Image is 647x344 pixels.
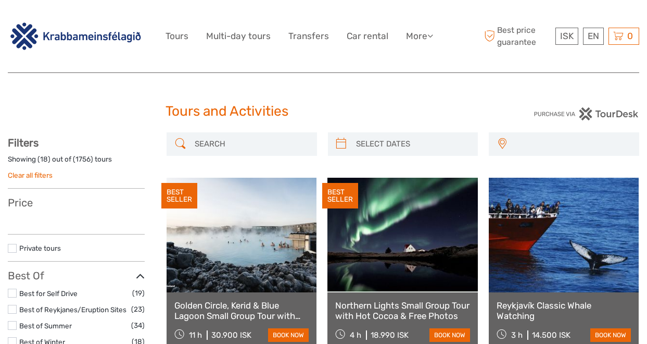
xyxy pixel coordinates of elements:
span: ISK [560,31,574,41]
span: 11 h [189,330,202,340]
input: SEARCH [191,135,312,153]
a: book now [268,328,309,342]
a: Private tours [19,244,61,252]
span: (23) [131,303,145,315]
a: Reykjavík Classic Whale Watching [497,300,631,322]
a: Best of Reykjanes/Eruption Sites [19,305,126,314]
div: BEST SELLER [161,183,197,209]
a: Clear all filters [8,171,53,179]
a: Golden Circle, Kerid & Blue Lagoon Small Group Tour with Admission Ticket [174,300,309,322]
h1: Tours and Activities [166,103,481,120]
div: 18.990 ISK [371,330,409,340]
h3: Best Of [8,269,145,282]
a: Transfers [288,29,329,44]
div: 14.500 ISK [532,330,570,340]
label: 1756 [75,154,91,164]
a: Tours [166,29,188,44]
a: Northern Lights Small Group Tour with Hot Cocoa & Free Photos [335,300,470,322]
span: (19) [132,287,145,299]
span: 0 [626,31,635,41]
div: 30.900 ISK [211,330,251,340]
a: book now [590,328,631,342]
a: book now [429,328,470,342]
div: BEST SELLER [322,183,358,209]
a: More [406,29,433,44]
a: Best for Self Drive [19,289,78,298]
img: PurchaseViaTourDesk.png [534,107,639,120]
a: Multi-day tours [206,29,271,44]
a: Car rental [347,29,388,44]
span: (34) [131,320,145,331]
div: Showing ( ) out of ( ) tours [8,154,145,170]
span: 4 h [350,330,361,340]
a: Best of Summer [19,322,72,330]
h3: Price [8,196,145,209]
span: Best price guarantee [481,24,553,47]
div: EN [583,28,604,45]
img: 3142-b3e26b51-08fe-4449-b938-50ec2168a4a0_logo_big.png [8,21,144,52]
span: 3 h [511,330,523,340]
label: 18 [40,154,48,164]
input: SELECT DATES [352,135,473,153]
strong: Filters [8,137,39,149]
